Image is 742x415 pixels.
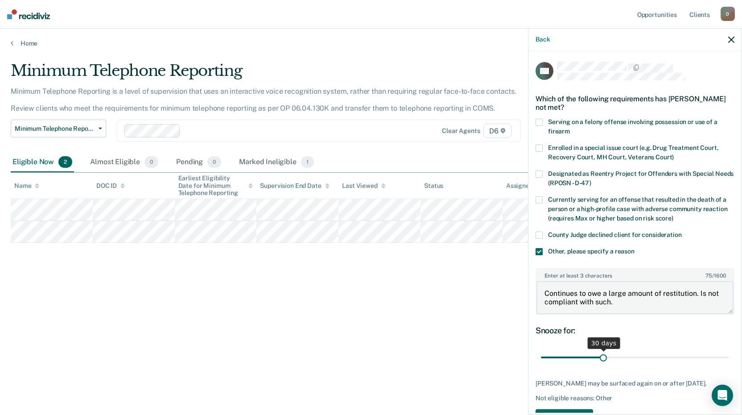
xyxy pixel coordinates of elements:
div: Eligible Now [11,153,74,172]
div: Pending [174,153,223,172]
span: D6 [483,124,511,138]
div: Open Intercom Messenger [712,385,733,406]
div: Not eligible reasons: Other [536,394,734,402]
button: Back [536,36,550,43]
textarea: Continues to owe a large amount of restitution. Is not compliant with such. [536,281,734,314]
div: Last Viewed [342,182,385,190]
span: County Judge declined client for consideration [548,231,682,238]
div: 30 days [588,337,620,349]
div: Marked Ineligible [237,153,316,172]
span: Currently serving for an offense that resulted in the death of a person or a high-profile case wi... [548,196,727,222]
div: Snooze for: [536,326,734,336]
span: / 1600 [705,273,726,279]
div: D [721,7,735,21]
div: [PERSON_NAME] may be surfaced again on or after [DATE]. [536,380,734,387]
span: Minimum Telephone Reporting [15,125,95,133]
p: Minimum Telephone Reporting is a level of supervision that uses an interactive voice recognition ... [11,87,516,112]
div: Which of the following requirements has [PERSON_NAME] not met? [536,87,734,119]
div: DOC ID [96,182,125,190]
img: Recidiviz [7,9,50,19]
span: Designated as Reentry Project for Offenders with Special Needs (RPOSN - D-47) [548,170,734,187]
span: 2 [58,156,72,168]
div: Status [424,182,443,190]
span: 0 [144,156,158,168]
span: Serving on a felony offense involving possession or use of a firearm [548,118,717,135]
label: Enter at least 3 characters [536,269,734,279]
div: Assigned to [506,182,548,190]
span: 0 [207,156,221,168]
div: Minimum Telephone Reporting [11,62,567,87]
div: Name [14,182,39,190]
span: 1 [301,156,314,168]
div: Earliest Eligibility Date for Minimum Telephone Reporting [178,174,253,197]
div: Almost Eligible [88,153,160,172]
span: Enrolled in a special issue court (e.g. Drug Treatment Court, Recovery Court, MH Court, Veterans ... [548,144,718,161]
span: 75 [705,273,712,279]
a: Home [11,39,731,47]
span: Other, please specify a reason [548,248,635,255]
div: Clear agents [442,127,480,135]
div: Supervision End Date [260,182,329,190]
